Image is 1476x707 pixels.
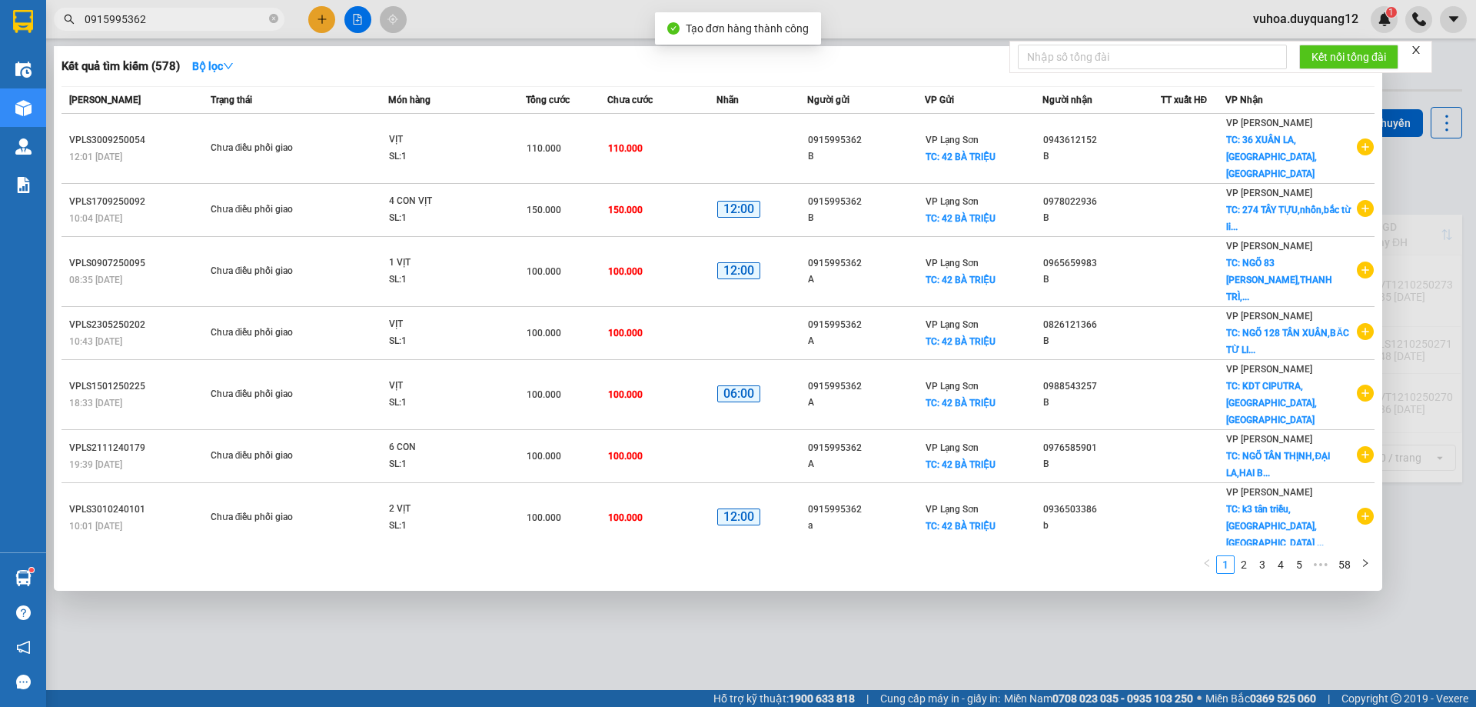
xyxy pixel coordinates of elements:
[1043,379,1159,395] div: 0988543257
[1042,95,1092,105] span: Người nhận
[64,14,75,25] span: search
[192,60,234,72] strong: Bộ lọc
[1411,45,1421,55] span: close
[607,95,653,105] span: Chưa cước
[16,605,31,620] span: question-circle
[926,152,996,162] span: TC: 42 BÀ TRIỆU
[926,336,996,347] span: TC: 42 BÀ TRIỆU
[527,328,561,338] span: 100.000
[15,138,32,155] img: warehouse-icon
[1226,328,1349,355] span: TC: NGÕ 128 TÂN XUÂN,BĂC TỪ LI...
[1357,385,1374,402] span: plus-circle
[808,272,924,288] div: A
[1043,502,1159,518] div: 0936503386
[69,95,141,105] span: [PERSON_NAME]
[608,205,643,215] span: 150.000
[69,440,206,456] div: VPLS2111240179
[389,333,504,350] div: SL: 1
[926,275,996,285] span: TC: 42 BÀ TRIỆU
[211,325,326,342] div: Chưa điều phối giao
[388,95,430,105] span: Món hàng
[211,448,326,465] div: Chưa điều phối giao
[269,12,278,27] span: close-circle
[926,258,979,268] span: VP Lạng Sơn
[1226,135,1317,179] span: TC: 36 XUÂN LA,[GEOGRAPHIC_DATA],[GEOGRAPHIC_DATA]
[1161,95,1208,105] span: TT xuất HĐ
[69,521,122,532] span: 10:01 [DATE]
[69,459,122,470] span: 19:39 [DATE]
[1357,200,1374,217] span: plus-circle
[389,378,504,395] div: VỊT
[1308,555,1333,574] span: •••
[1043,148,1159,165] div: B
[1291,556,1308,573] a: 5
[926,135,979,145] span: VP Lạng Sơn
[1226,487,1312,498] span: VP [PERSON_NAME]
[808,518,924,534] div: a
[1290,555,1308,574] li: 5
[1226,434,1312,445] span: VP [PERSON_NAME]
[223,61,234,72] span: down
[1043,440,1159,456] div: 0976585901
[1018,45,1287,69] input: Nhập số tổng đài
[69,255,206,272] div: VPLS0907250095
[926,319,979,330] span: VP Lạng Sơn
[180,54,246,78] button: Bộ lọcdown
[1043,395,1159,411] div: B
[608,328,643,338] span: 100.000
[808,379,924,395] div: 0915995362
[211,509,326,526] div: Chưa điều phối giao
[808,194,924,210] div: 0915995362
[1226,241,1312,252] span: VP [PERSON_NAME]
[1226,188,1312,198] span: VP [PERSON_NAME]
[1357,508,1374,525] span: plus-circle
[1216,555,1235,574] li: 1
[808,317,924,333] div: 0915995362
[808,132,924,148] div: 0915995362
[1198,555,1216,574] button: left
[69,275,122,285] span: 08:35 [DATE]
[16,640,31,655] span: notification
[69,194,206,210] div: VPLS1709250092
[389,439,504,456] div: 6 CON
[667,22,680,35] span: check-circle
[1043,194,1159,210] div: 0978022936
[717,201,760,218] span: 12:00
[29,568,34,572] sup: 1
[269,14,278,23] span: close-circle
[527,389,561,400] span: 100.000
[1202,559,1212,568] span: left
[1357,138,1374,155] span: plus-circle
[1198,555,1216,574] li: Previous Page
[926,521,996,532] span: TC: 42 BÀ TRIỆU
[926,504,979,515] span: VP Lạng Sơn
[1333,555,1356,574] li: 58
[69,336,122,347] span: 10:43 [DATE]
[13,10,33,33] img: logo-vxr
[389,501,504,518] div: 2 VỊT
[527,205,561,215] span: 150.000
[925,95,954,105] span: VP Gửi
[1226,118,1312,128] span: VP [PERSON_NAME]
[1043,317,1159,333] div: 0826121366
[1043,456,1159,472] div: B
[527,512,561,523] span: 100.000
[389,210,504,227] div: SL: 1
[926,459,996,470] span: TC: 42 BÀ TRIỆU
[1272,556,1289,573] a: 4
[389,272,504,288] div: SL: 1
[1226,451,1330,479] span: TC: NGÕ TÂN THỊNH,ĐẠI LA,HAI B...
[389,132,504,148] div: VỊT
[1299,45,1398,69] button: Kết nối tổng đài
[808,440,924,456] div: 0915995362
[85,11,266,28] input: Tìm tên, số ĐT hoặc mã đơn
[389,456,504,473] div: SL: 1
[808,210,924,226] div: B
[69,398,122,409] span: 18:33 [DATE]
[1043,518,1159,534] div: b
[1043,210,1159,226] div: B
[389,518,504,535] div: SL: 1
[389,148,504,165] div: SL: 1
[16,675,31,689] span: message
[389,316,504,333] div: VỊT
